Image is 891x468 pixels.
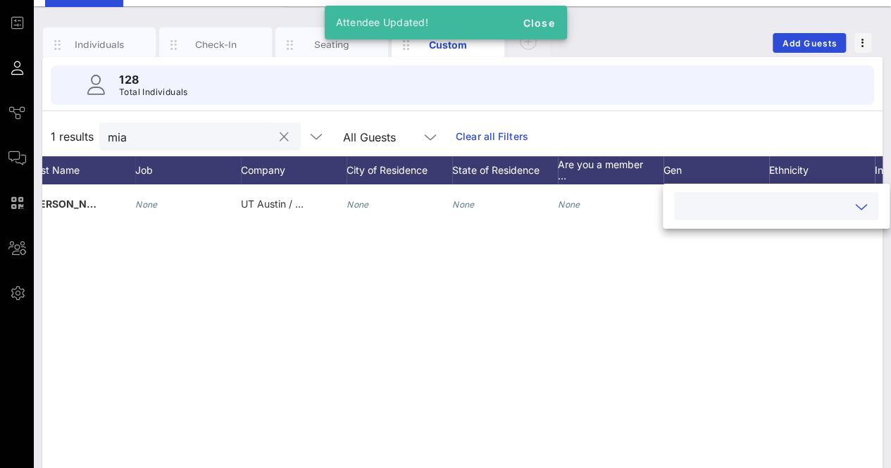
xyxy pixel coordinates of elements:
div: City of Residence [347,156,452,184]
span: Add Guests [782,38,837,49]
div: Are you a member … [558,156,663,184]
div: Last Name [30,156,135,184]
div: Check-In [185,38,247,51]
button: Add Guests [773,33,846,53]
button: Close [516,10,561,35]
i: None [558,199,580,210]
div: All Guests [335,122,447,151]
p: Total Individuals [119,85,188,99]
span: Attendee Updated! [336,16,428,28]
div: All Guests [343,131,396,144]
div: Individuals [68,38,131,51]
span: UT Austin / Mucho Mas Media [241,198,381,210]
p: 128 [119,71,188,88]
div: Job [135,156,241,184]
div: Company [241,156,347,184]
i: None [135,199,158,210]
div: Ethnicity [769,156,875,184]
span: [PERSON_NAME] [30,198,113,210]
span: Close [522,17,556,29]
div: Gen [663,156,769,184]
span: 1 results [51,128,94,145]
i: None [347,199,369,210]
div: Custom [417,37,480,52]
a: Clear all Filters [456,129,528,144]
div: State of Residence [452,156,558,184]
i: None [452,199,475,210]
div: Seating [301,38,363,51]
button: clear icon [280,130,289,144]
